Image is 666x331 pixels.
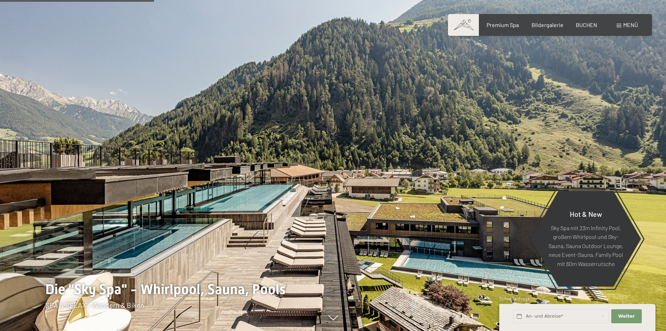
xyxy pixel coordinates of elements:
a: Bildergalerie [532,21,563,28]
button: Weiter [611,309,641,324]
span: Menü [623,21,638,28]
a: BUCHEN [576,21,597,28]
a: Hot & New Sky Spa mit 23m Infinity Pool, großem Whirlpool und Sky-Sauna, Sauna Outdoor Lounge, ne... [530,190,641,287]
span: Hot & New [570,209,602,218]
a: Premium Spa [487,21,519,28]
p: Sky Spa mit 23m Infinity Pool, großem Whirlpool und Sky-Sauna, Sauna Outdoor Lounge, neue Event-S... [548,223,624,268]
span: Weiter [618,313,635,319]
span: Schnellanfrage [499,296,530,301]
